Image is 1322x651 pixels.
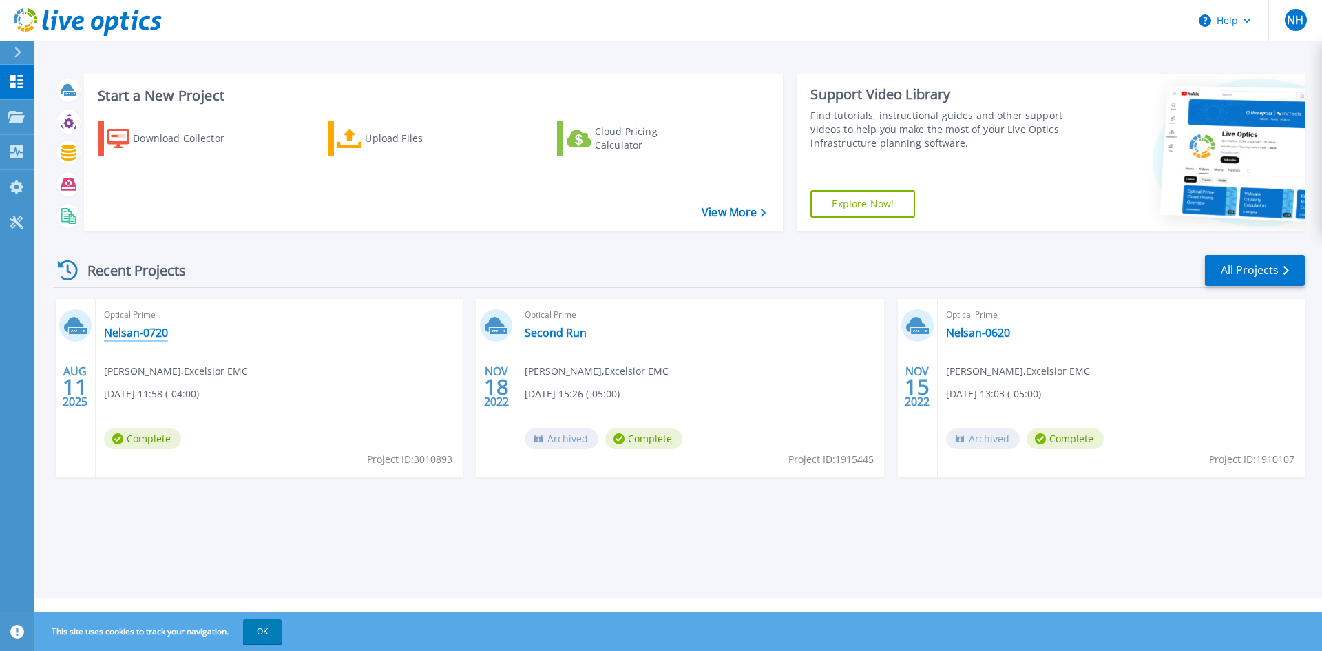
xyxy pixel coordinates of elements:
button: OK [243,619,282,644]
span: Optical Prime [946,307,1297,322]
div: NOV 2022 [483,362,510,412]
span: Project ID: 1915445 [788,452,874,467]
span: [PERSON_NAME] , Excelsior EMC [946,364,1090,379]
span: 15 [905,381,930,393]
a: Explore Now! [810,190,915,218]
span: [DATE] 13:03 (-05:00) [946,386,1041,402]
div: Upload Files [365,125,475,152]
span: Optical Prime [104,307,454,322]
div: Support Video Library [810,85,1069,103]
a: Upload Files [328,121,481,156]
div: Download Collector [133,125,243,152]
span: Complete [605,428,682,449]
div: AUG 2025 [62,362,88,412]
span: Complete [104,428,181,449]
div: NOV 2022 [904,362,930,412]
span: 18 [484,381,509,393]
span: 11 [63,381,87,393]
div: Cloud Pricing Calculator [595,125,705,152]
a: Nelsan-0720 [104,326,168,340]
span: Complete [1027,428,1104,449]
span: This site uses cookies to track your navigation. [38,619,282,644]
span: [DATE] 15:26 (-05:00) [525,386,620,402]
a: View More [702,206,766,219]
a: Second Run [525,326,587,340]
span: [PERSON_NAME] , Excelsior EMC [525,364,669,379]
span: [DATE] 11:58 (-04:00) [104,386,199,402]
a: All Projects [1205,255,1305,286]
div: Find tutorials, instructional guides and other support videos to help you make the most of your L... [810,109,1069,150]
span: Project ID: 3010893 [367,452,452,467]
a: Download Collector [98,121,251,156]
span: NH [1287,14,1303,25]
a: Cloud Pricing Calculator [557,121,711,156]
span: Optical Prime [525,307,875,322]
span: Project ID: 1910107 [1209,452,1294,467]
span: [PERSON_NAME] , Excelsior EMC [104,364,248,379]
div: Recent Projects [53,254,204,287]
h3: Start a New Project [98,88,766,103]
span: Archived [525,428,598,449]
a: Nelsan-0620 [946,326,1010,340]
span: Archived [946,428,1020,449]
